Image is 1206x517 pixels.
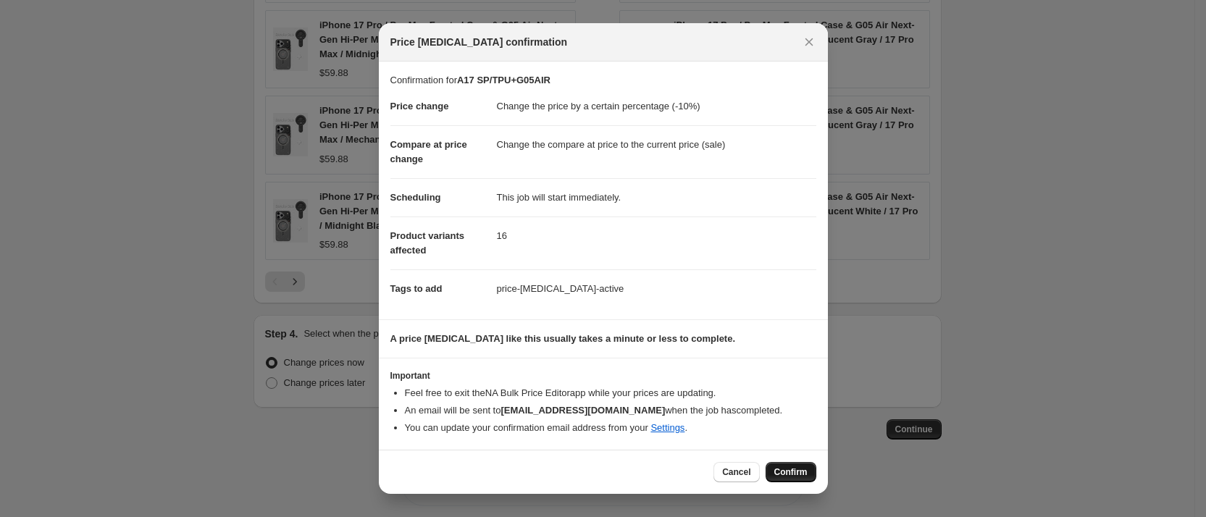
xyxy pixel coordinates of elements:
span: Cancel [722,466,750,478]
span: Scheduling [390,192,441,203]
li: Feel free to exit the NA Bulk Price Editor app while your prices are updating. [405,386,816,400]
button: Confirm [766,462,816,482]
span: Price [MEDICAL_DATA] confirmation [390,35,568,49]
dd: This job will start immediately. [497,178,816,217]
dd: Change the price by a certain percentage (-10%) [497,88,816,125]
dd: 16 [497,217,816,255]
a: Settings [650,422,684,433]
h3: Important [390,370,816,382]
span: Product variants affected [390,230,465,256]
button: Close [799,32,819,52]
span: Tags to add [390,283,443,294]
li: An email will be sent to when the job has completed . [405,403,816,418]
b: A17 SP/TPU+G05AIR [457,75,550,85]
span: Compare at price change [390,139,467,164]
b: A price [MEDICAL_DATA] like this usually takes a minute or less to complete. [390,333,736,344]
button: Cancel [713,462,759,482]
dd: price-[MEDICAL_DATA]-active [497,269,816,308]
span: Price change [390,101,449,112]
span: Confirm [774,466,808,478]
p: Confirmation for [390,73,816,88]
dd: Change the compare at price to the current price (sale) [497,125,816,164]
b: [EMAIL_ADDRESS][DOMAIN_NAME] [501,405,665,416]
li: You can update your confirmation email address from your . [405,421,816,435]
